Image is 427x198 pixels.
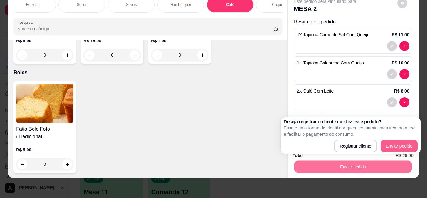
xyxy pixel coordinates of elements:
[16,38,73,44] p: R$ 6,00
[396,152,414,159] span: R$ 29,00
[399,41,409,51] button: decrease-product-quantity
[151,38,208,44] p: R$ 1,00
[394,88,409,94] p: R$ 8,00
[77,2,87,7] p: Sucos
[334,140,377,152] button: Registrar cliente
[17,159,27,169] button: decrease-product-quantity
[26,2,39,7] p: Bebidas
[170,2,191,7] p: Hambúrguer
[17,50,27,60] button: decrease-product-quantity
[152,50,162,60] button: decrease-product-quantity
[399,69,409,79] button: decrease-product-quantity
[16,147,73,153] p: R$ 5,00
[392,60,409,66] p: R$ 10,00
[294,4,356,13] p: MESA 2
[83,38,141,44] p: R$ 15,00
[126,2,137,7] p: Sopas
[226,2,234,7] p: Café
[399,97,409,107] button: decrease-product-quantity
[17,26,274,32] input: Pesquisa
[294,18,412,26] p: Resumo do pedido
[16,84,73,123] img: product-image
[392,32,409,38] p: R$ 11,00
[297,87,334,95] p: 2 x
[297,59,364,67] p: 1 x
[303,89,334,94] span: Café Com Leite
[294,161,411,173] button: Enviar pedido
[303,32,369,37] span: Tapioca Carne de Sol Com Queijo
[17,20,35,25] label: Pesquisa
[272,2,287,7] p: Crepioca
[13,69,282,76] p: Bolos
[297,31,369,38] p: 1 x
[387,41,397,51] button: decrease-product-quantity
[284,119,418,125] h2: Deseja registrar o cliente que fez esse pedido?
[293,153,303,158] strong: Total
[284,125,418,137] p: Essa é uma forma de identificar quem consumiu cada item na mesa e facilitar o pagamento do consumo.
[387,69,397,79] button: decrease-product-quantity
[16,125,73,140] h4: Fatia Bolo Fofo (Tradicional)
[381,140,418,152] button: Enviar pedido
[130,50,140,60] button: increase-product-quantity
[62,50,72,60] button: increase-product-quantity
[197,50,207,60] button: increase-product-quantity
[62,159,72,169] button: increase-product-quantity
[85,50,95,60] button: decrease-product-quantity
[387,97,397,107] button: decrease-product-quantity
[303,60,364,65] span: Tapioca Calabresa Com Queijo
